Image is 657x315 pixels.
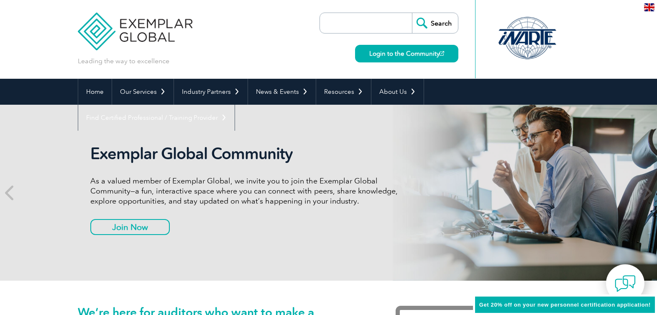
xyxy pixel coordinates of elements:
img: open_square.png [440,51,444,56]
h2: Exemplar Global Community [90,144,404,163]
p: As a valued member of Exemplar Global, we invite you to join the Exemplar Global Community—a fun,... [90,176,404,206]
span: Get 20% off on your new personnel certification application! [479,302,651,308]
p: Leading the way to excellence [78,57,169,66]
img: contact-chat.png [615,273,636,294]
a: Our Services [112,79,174,105]
a: Login to the Community [355,45,458,62]
a: Industry Partners [174,79,248,105]
a: Join Now [90,219,170,235]
img: en [644,3,654,11]
a: Find Certified Professional / Training Provider [78,105,235,131]
a: News & Events [248,79,316,105]
input: Search [412,13,458,33]
a: Home [78,79,112,105]
a: About Us [371,79,424,105]
a: Resources [316,79,371,105]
